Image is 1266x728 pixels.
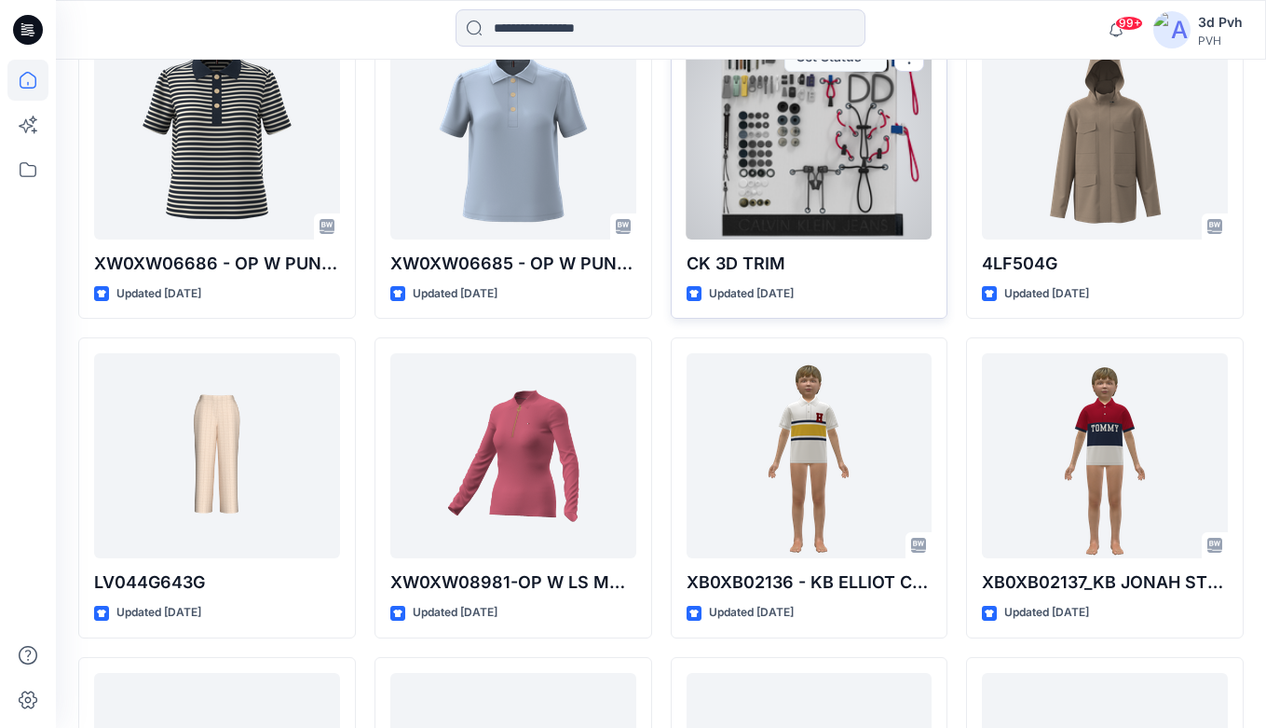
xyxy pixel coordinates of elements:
[413,603,497,623] p: Updated [DATE]
[390,251,636,277] p: XW0XW06685 - OP W PUNTO GOLD BUTTON POLO_3D Fit 3
[94,570,340,596] p: LV044G643G
[982,353,1228,558] a: XB0XB02137_KB JONAH STRIPE LOGO SS POLO
[1153,11,1191,48] img: avatar
[94,251,340,277] p: XW0XW06686 - OP W PUNTO STRIPED GOLD BTN POLO_3D Fit 3
[390,570,636,596] p: XW0XW08981-OP W LS MANGO ZIP POLO-V01
[94,34,340,240] a: XW0XW06686 - OP W PUNTO STRIPED GOLD BTN POLO_3D Fit 3
[413,284,497,304] p: Updated [DATE]
[116,284,201,304] p: Updated [DATE]
[687,353,932,558] a: XB0XB02136 - KB ELLIOT COLLEGIATE SS POLO
[1004,284,1089,304] p: Updated [DATE]
[390,353,636,558] a: XW0XW08981-OP W LS MANGO ZIP POLO-V01
[1198,11,1243,34] div: 3d Pvh
[709,603,794,623] p: Updated [DATE]
[687,34,932,240] a: CK 3D TRIM
[116,603,201,623] p: Updated [DATE]
[982,34,1228,240] a: 4LF504G
[687,570,932,596] p: XB0XB02136 - KB ELLIOT COLLEGIATE SS POLO
[94,353,340,558] a: LV044G643G
[1004,603,1089,623] p: Updated [DATE]
[982,570,1228,596] p: XB0XB02137_KB JONAH STRIPE LOGO SS POLO
[1198,34,1243,48] div: PVH
[390,34,636,240] a: XW0XW06685 - OP W PUNTO GOLD BUTTON POLO_3D Fit 3
[709,284,794,304] p: Updated [DATE]
[687,251,932,277] p: CK 3D TRIM
[1115,16,1143,31] span: 99+
[982,251,1228,277] p: 4LF504G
